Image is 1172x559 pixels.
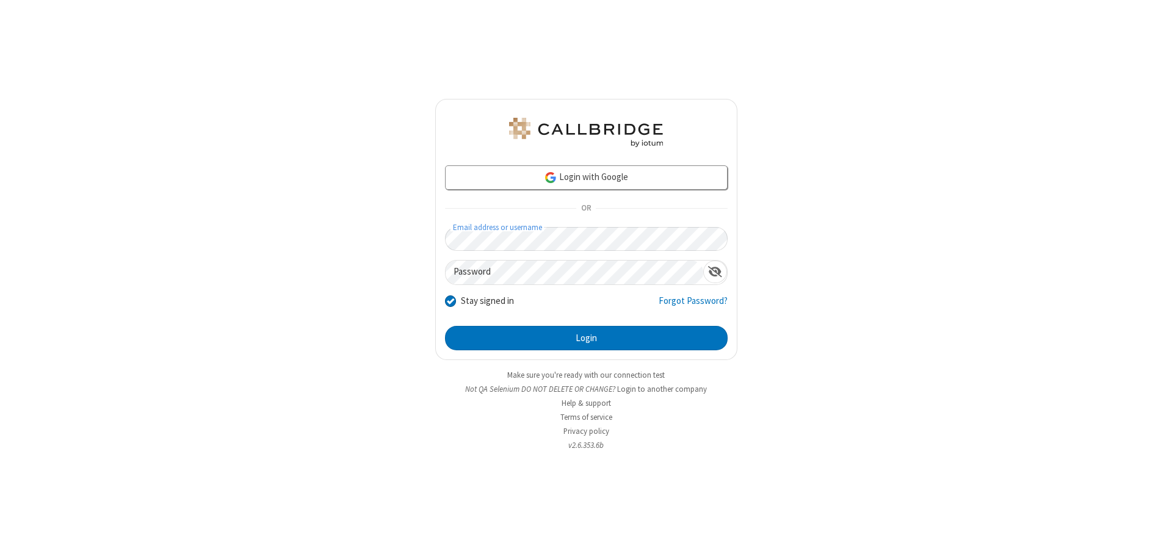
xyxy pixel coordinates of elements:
li: v2.6.353.6b [435,439,737,451]
span: OR [576,200,596,217]
button: Login to another company [617,383,707,395]
button: Login [445,326,728,350]
a: Forgot Password? [659,294,728,317]
input: Password [446,261,703,284]
a: Privacy policy [563,426,609,436]
a: Help & support [562,398,611,408]
input: Email address or username [445,227,728,251]
img: QA Selenium DO NOT DELETE OR CHANGE [507,118,665,147]
a: Login with Google [445,165,728,190]
a: Make sure you're ready with our connection test [507,370,665,380]
a: Terms of service [560,412,612,422]
div: Show password [703,261,727,283]
li: Not QA Selenium DO NOT DELETE OR CHANGE? [435,383,737,395]
label: Stay signed in [461,294,514,308]
img: google-icon.png [544,171,557,184]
